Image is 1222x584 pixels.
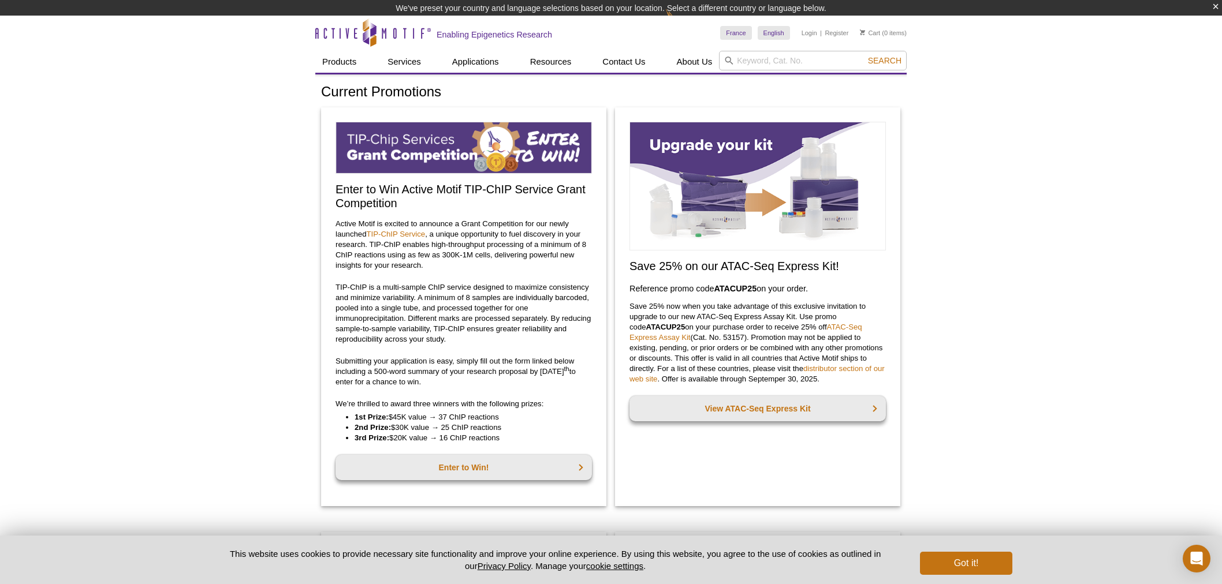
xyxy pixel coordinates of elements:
h1: Current Promotions [321,84,901,101]
a: TIP-ChIP Service [367,230,426,238]
input: Keyword, Cat. No. [719,51,907,70]
a: Enter to Win! [336,455,592,480]
strong: 1st Prize: [355,413,389,421]
button: cookie settings [586,561,643,571]
a: View ATAC-Seq Express Kit [629,396,886,421]
a: France [720,26,751,40]
img: TIP-ChIP Service Grant Competition [336,122,592,174]
img: Change Here [666,9,696,36]
p: Save 25% now when you take advantage of this exclusive invitation to upgrade to our new ATAC-Seq ... [629,301,886,384]
p: TIP-ChIP is a multi-sample ChIP service designed to maximize consistency and minimize variability... [336,282,592,345]
button: Got it! [920,552,1012,575]
strong: ATACUP25 [646,323,685,331]
h2: Enter to Win Active Motif TIP-ChIP Service Grant Competition [336,182,592,210]
li: $45K value → 37 ChIP reactions [355,412,580,422]
button: Search [865,55,905,66]
a: Register [825,29,848,37]
a: Resources [523,51,579,73]
h2: Enabling Epigenetics Research [437,29,552,40]
a: Contact Us [595,51,652,73]
a: Cart [860,29,880,37]
div: Open Intercom Messenger [1183,545,1210,572]
li: | [820,26,822,40]
a: Applications [445,51,506,73]
sup: th [564,365,569,372]
a: Privacy Policy [478,561,531,571]
h3: Reference promo code on your order. [629,282,886,295]
a: Login [802,29,817,37]
a: Services [381,51,428,73]
h2: Save 25% on our ATAC-Seq Express Kit! [629,259,886,273]
strong: ATACUP25 [714,284,757,293]
p: We’re thrilled to award three winners with the following prizes: [336,399,592,409]
strong: 2nd Prize: [355,423,391,432]
a: English [758,26,790,40]
a: About Us [670,51,720,73]
li: $30K value → 25 ChIP reactions [355,422,580,433]
p: Active Motif is excited to announce a Grant Competition for our newly launched , a unique opportu... [336,219,592,271]
a: Products [315,51,363,73]
span: Search [868,56,901,65]
li: $20K value → 16 ChIP reactions [355,433,580,443]
p: Submitting your application is easy, simply fill out the form linked below including a 500-word s... [336,356,592,387]
img: Save on ATAC-Seq Express Assay Kit [629,122,886,250]
p: This website uses cookies to provide necessary site functionality and improve your online experie... [210,548,901,572]
li: (0 items) [860,26,907,40]
a: distributor section of our web site [629,364,885,383]
img: Your Cart [860,29,865,35]
strong: 3rd Prize: [355,433,389,442]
